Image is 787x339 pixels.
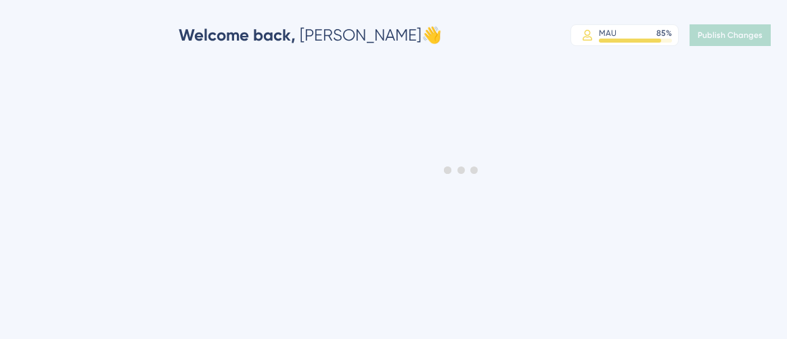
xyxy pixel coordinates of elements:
[690,24,771,46] button: Publish Changes
[179,25,296,45] span: Welcome back,
[698,30,763,41] span: Publish Changes
[656,28,672,39] div: 85 %
[599,28,616,39] div: MAU
[179,24,442,46] div: [PERSON_NAME] 👋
